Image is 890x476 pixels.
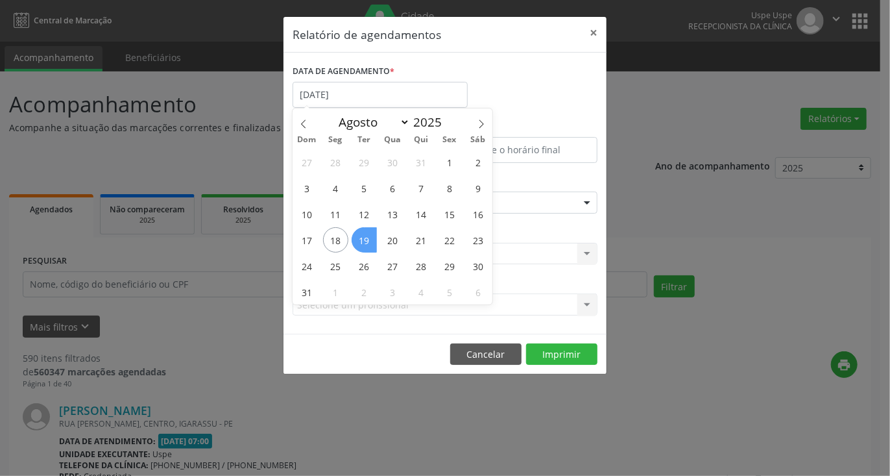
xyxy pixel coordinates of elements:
span: Agosto 21, 2025 [408,227,433,253]
span: Qua [378,136,407,144]
span: Agosto 20, 2025 [380,227,405,253]
span: Agosto 31, 2025 [295,279,320,305]
input: Selecione o horário final [448,137,597,163]
span: Sex [435,136,464,144]
span: Agosto 7, 2025 [408,175,433,201]
span: Setembro 1, 2025 [323,279,348,305]
span: Julho 31, 2025 [408,149,433,175]
span: Setembro 6, 2025 [465,279,490,305]
input: Year [410,114,453,131]
span: Agosto 10, 2025 [295,201,320,227]
span: Agosto 27, 2025 [380,253,405,279]
span: Agosto 26, 2025 [352,253,377,279]
label: ATÉ [448,117,597,137]
input: Selecione uma data ou intervalo [293,82,468,108]
span: Sáb [464,136,492,144]
span: Setembro 5, 2025 [437,279,462,305]
button: Close [581,17,607,49]
span: Ter [350,136,378,144]
span: Julho 29, 2025 [352,149,377,175]
span: Agosto 28, 2025 [408,253,433,279]
span: Agosto 14, 2025 [408,201,433,227]
span: Setembro 3, 2025 [380,279,405,305]
span: Agosto 3, 2025 [295,175,320,201]
span: Qui [407,136,435,144]
span: Agosto 25, 2025 [323,253,348,279]
select: Month [332,113,410,131]
span: Seg [321,136,350,144]
span: Agosto 13, 2025 [380,201,405,227]
span: Agosto 18, 2025 [323,227,348,253]
span: Agosto 2, 2025 [465,149,490,175]
span: Agosto 23, 2025 [465,227,490,253]
span: Agosto 19, 2025 [352,227,377,253]
span: Julho 30, 2025 [380,149,405,175]
span: Setembro 4, 2025 [408,279,433,305]
span: Agosto 22, 2025 [437,227,462,253]
label: DATA DE AGENDAMENTO [293,62,394,82]
span: Agosto 29, 2025 [437,253,462,279]
button: Imprimir [526,344,597,366]
button: Cancelar [450,344,522,366]
span: Agosto 15, 2025 [437,201,462,227]
span: Dom [293,136,321,144]
span: Julho 27, 2025 [295,149,320,175]
span: Agosto 5, 2025 [352,175,377,201]
span: Agosto 1, 2025 [437,149,462,175]
span: Agosto 17, 2025 [295,227,320,253]
h5: Relatório de agendamentos [293,26,441,43]
span: Agosto 16, 2025 [465,201,490,227]
span: Agosto 30, 2025 [465,253,490,279]
span: Julho 28, 2025 [323,149,348,175]
span: Setembro 2, 2025 [352,279,377,305]
span: Agosto 9, 2025 [465,175,490,201]
span: Agosto 24, 2025 [295,253,320,279]
span: Agosto 4, 2025 [323,175,348,201]
span: Agosto 6, 2025 [380,175,405,201]
span: Agosto 12, 2025 [352,201,377,227]
span: Agosto 8, 2025 [437,175,462,201]
span: Agosto 11, 2025 [323,201,348,227]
